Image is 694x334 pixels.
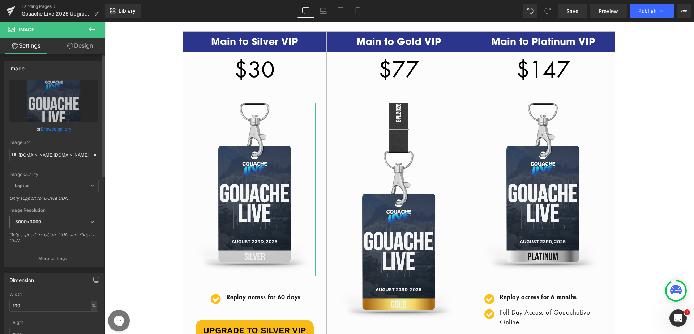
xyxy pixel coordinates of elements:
button: Redo [540,4,555,18]
button: Open gorgias live chat [4,3,25,24]
span: Library [119,8,136,14]
h2: Main to Gold VIP [222,14,366,27]
b: Lighter [15,183,30,188]
input: auto [9,300,98,312]
span: Image [19,27,34,32]
div: Image Quality [9,172,98,177]
button: Undo [523,4,537,18]
span: $77 [274,33,314,62]
div: % [91,301,97,311]
button: More settings [4,250,103,267]
div: Image Resolution [9,208,98,213]
a: Design [54,38,106,54]
b: 3000x3000 [15,219,41,224]
input: Link [9,149,98,161]
span: 1 [684,309,690,315]
span: UPGRADE TO SILVER VIP [99,303,202,315]
a: Preview [590,4,627,18]
span: $147 [412,33,466,62]
span: ​Replay access for 6 months [395,271,472,280]
span: Publish [638,8,656,14]
iframe: Intercom live chat [669,309,687,327]
div: Image [9,61,25,71]
div: Height [9,320,98,325]
button: Publish [630,4,674,18]
a: Desktop [297,4,314,18]
span: $30 [130,33,170,62]
div: or [9,125,98,133]
h2: Main to Silver VIP [78,14,222,27]
a: Mobile [349,4,367,18]
h2: Main to Platinum VIP [367,14,510,27]
span: Save [566,7,578,15]
div: Dimension [9,273,34,283]
p: Full Day Access of GouacheLive Online [395,286,500,305]
p: More settings [38,255,67,262]
div: Only support for UCare CDN [9,195,98,206]
a: Laptop [314,4,332,18]
a: Browse gallery [41,123,72,135]
button: More [677,4,691,18]
div: Only support for UCare CDN and Shopify CDN [9,232,98,248]
a: New Library [105,4,141,18]
a: UPGRADE TO SILVER VIP [91,298,209,320]
strong: Replay access for 60 days [122,271,196,280]
div: Width [9,292,98,297]
div: Image Src [9,140,98,145]
span: Gouache Live 2025 Upgrades [22,11,91,17]
a: Landing Pages [22,4,105,9]
a: Tablet [332,4,349,18]
span: Preview [599,7,618,15]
